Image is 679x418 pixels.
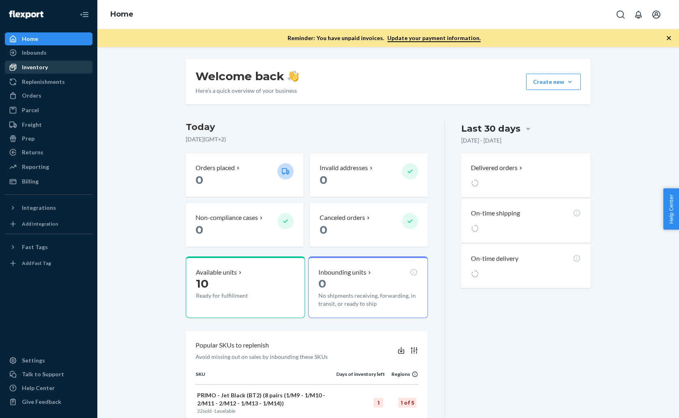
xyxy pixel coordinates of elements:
[310,154,428,197] button: Invalid addresses 0
[5,354,92,367] a: Settings
[288,34,481,42] p: Reminder: You have unpaid invoices.
[196,277,208,290] span: 10
[471,254,518,263] p: On-time delivery
[197,408,203,414] span: 22
[5,368,92,381] button: Talk to Support
[19,6,36,13] span: Chat
[5,46,92,59] a: Inbounds
[5,61,92,74] a: Inventory
[196,69,299,83] h1: Welcome back
[5,175,92,188] a: Billing
[5,382,92,395] a: Help Center
[22,134,34,143] div: Prep
[5,218,92,230] a: Add Integration
[387,34,481,42] a: Update your payment information.
[196,292,271,300] p: Ready for fulfillment
[320,173,327,187] span: 0
[196,223,203,237] span: 0
[5,132,92,145] a: Prep
[22,243,48,251] div: Fast Tags
[22,148,43,156] div: Returns
[336,371,385,384] th: Days of inventory left
[5,201,92,214] button: Integrations
[197,407,335,414] p: sold · available
[461,122,520,135] div: Last 30 days
[5,89,92,102] a: Orders
[320,163,368,173] p: Invalid addresses
[648,6,664,23] button: Open account menu
[22,49,47,57] div: Inbounds
[196,268,237,277] p: Available units
[110,10,133,19] a: Home
[186,203,303,247] button: Non-compliance cases 0
[5,146,92,159] a: Returns
[5,75,92,88] a: Replenishments
[196,341,269,350] p: Popular SKUs to replenish
[288,70,299,82] img: hand-wave emoji
[196,213,258,222] p: Non-compliance cases
[5,118,92,131] a: Freight
[5,160,92,173] a: Reporting
[186,135,428,143] p: [DATE] ( GMT+2 )
[5,32,92,45] a: Home
[612,6,629,23] button: Open Search Box
[22,35,38,43] div: Home
[9,11,43,19] img: Flexport logo
[385,371,418,377] div: Regions
[5,257,92,270] a: Add Fast Tag
[197,391,335,407] p: PRIMO - Jet Black (BT2) (8 pairs (1/M9 - 1/M10 - 2/M11 - 2/M12 - 1/M13 - 1/M14))
[308,256,428,318] button: Inbounding units0No shipments receiving, forwarding, in transit, or ready to ship
[5,241,92,254] button: Fast Tags
[22,121,42,129] div: Freight
[5,104,92,117] a: Parcel
[22,370,64,378] div: Talk to Support
[461,136,501,145] p: [DATE] - [DATE]
[214,408,217,414] span: 1
[76,6,92,23] button: Close Navigation
[22,356,45,365] div: Settings
[630,6,647,23] button: Open notifications
[196,371,336,384] th: SKU
[196,353,328,361] p: Avoid missing out on sales by inbounding these SKUs
[310,203,428,247] button: Canceled orders 0
[22,204,56,212] div: Integrations
[5,395,92,408] button: Give Feedback
[22,398,61,406] div: Give Feedback
[22,163,49,171] div: Reporting
[318,268,366,277] p: Inbounding units
[320,213,365,222] p: Canceled orders
[22,92,41,100] div: Orders
[22,220,58,227] div: Add Integration
[22,260,51,267] div: Add Fast Tag
[318,277,326,290] span: 0
[663,188,679,230] button: Help Center
[22,384,55,392] div: Help Center
[471,209,520,218] p: On-time shipping
[196,173,203,187] span: 0
[186,121,428,134] h3: Today
[22,78,65,86] div: Replenishments
[471,163,524,173] button: Delivered orders
[196,163,235,173] p: Orders placed
[186,154,303,197] button: Orders placed 0
[398,398,417,407] div: 1 of 5
[318,292,417,308] p: No shipments receiving, forwarding, in transit, or ready to ship
[186,256,305,318] button: Available units10Ready for fulfillment
[374,398,383,407] div: 1
[22,63,48,71] div: Inventory
[196,87,299,95] p: Here’s a quick overview of your business
[22,177,39,186] div: Billing
[526,74,581,90] button: Create new
[104,3,140,26] ol: breadcrumbs
[320,223,327,237] span: 0
[22,106,39,114] div: Parcel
